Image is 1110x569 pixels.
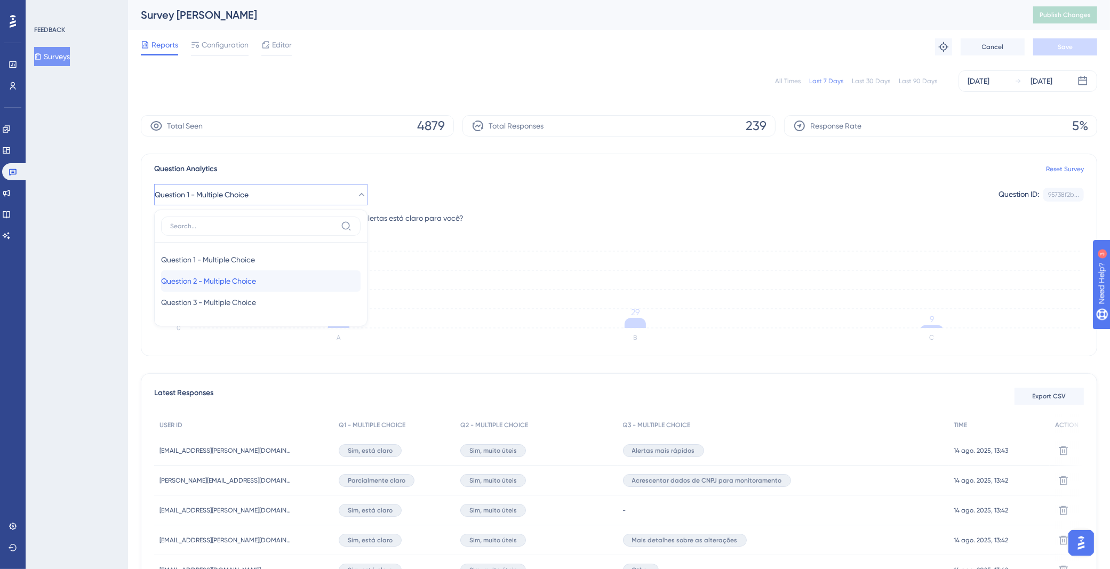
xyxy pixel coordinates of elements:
span: [EMAIL_ADDRESS][PERSON_NAME][DOMAIN_NAME] [159,536,293,544]
span: Configuration [202,38,249,51]
text: B [634,334,637,341]
span: Alertas mais rápidos [632,446,695,455]
button: Save [1033,38,1097,55]
button: Question 3 - Multiple Choice [161,292,361,313]
span: Acrescentar dados de CNPJ para monitoramento [632,476,782,485]
span: Question 1 - Multiple Choice [155,188,249,201]
span: Save [1058,43,1073,51]
div: All Times [775,77,801,85]
span: Q2 - MULTIPLE CHOICE [460,421,528,429]
span: Q3 - MULTIPLE CHOICE [623,421,691,429]
span: Sim, está claro [348,506,393,515]
div: Last 7 Days [809,77,843,85]
span: Mais detalhes sobre as alterações [632,536,738,544]
span: Publish Changes [1040,11,1091,19]
span: ACTION [1055,421,1079,429]
div: Question ID: [999,188,1039,202]
button: Question 1 - Multiple Choice [154,184,368,205]
span: Reports [151,38,178,51]
span: 5% [1072,117,1088,134]
tspan: 29 [631,307,640,317]
span: Question 3 - Multiple Choice [161,296,256,309]
div: 3 [74,5,77,14]
iframe: UserGuiding AI Assistant Launcher [1065,527,1097,559]
button: Publish Changes [1033,6,1097,23]
span: 239 [746,117,766,134]
span: - [623,506,626,515]
span: Need Help? [25,3,67,15]
div: Last 30 Days [852,77,890,85]
div: [DATE] [1031,75,1052,87]
span: [EMAIL_ADDRESS][PERSON_NAME][DOMAIN_NAME] [159,446,293,455]
span: Question 2 - Multiple Choice [161,275,256,287]
span: Total Seen [167,119,203,132]
div: FEEDBACK [34,26,65,34]
span: [EMAIL_ADDRESS][PERSON_NAME][DOMAIN_NAME] [159,506,293,515]
span: 4879 [417,117,445,134]
text: A [337,334,341,341]
span: Sim, está claro [348,536,393,544]
span: [PERSON_NAME][EMAIL_ADDRESS][DOMAIN_NAME] [159,476,293,485]
span: 14 ago. 2025, 13:42 [954,536,1008,544]
span: Parcialmente claro [348,476,405,485]
a: Reset Survey [1046,165,1084,173]
span: Sim, muito úteis [469,536,517,544]
span: Question Analytics [154,163,217,175]
span: 14 ago. 2025, 13:42 [954,506,1008,515]
span: Sim, muito úteis [469,446,517,455]
span: USER ID [159,421,182,429]
div: 95738f2b... [1048,190,1079,199]
div: Last 90 Days [899,77,937,85]
span: Question 1 - Multiple Choice [161,253,255,266]
button: Question 2 - Multiple Choice [161,270,361,292]
div: Survey [PERSON_NAME] [141,7,1007,22]
span: Response Rate [810,119,861,132]
span: Cancel [982,43,1004,51]
button: Export CSV [1015,388,1084,405]
span: Sim, muito úteis [469,506,517,515]
tspan: 0 [177,324,181,332]
button: Cancel [961,38,1025,55]
span: 14 ago. 2025, 13:42 [954,476,1008,485]
tspan: 9 [930,314,934,324]
span: 14 ago. 2025, 13:43 [954,446,1008,455]
div: [DATE] [968,75,989,87]
text: C [930,334,935,341]
button: Question 1 - Multiple Choice [161,249,361,270]
span: Sim, muito úteis [469,476,517,485]
span: Q1 - MULTIPLE CHOICE [339,421,405,429]
input: Search... [170,222,337,230]
span: Latest Responses [154,387,213,406]
span: Export CSV [1033,392,1066,400]
span: TIME [954,421,967,429]
button: Surveys [34,47,70,66]
span: Sim, está claro [348,446,393,455]
span: Editor [272,38,292,51]
span: Total Responses [489,119,544,132]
